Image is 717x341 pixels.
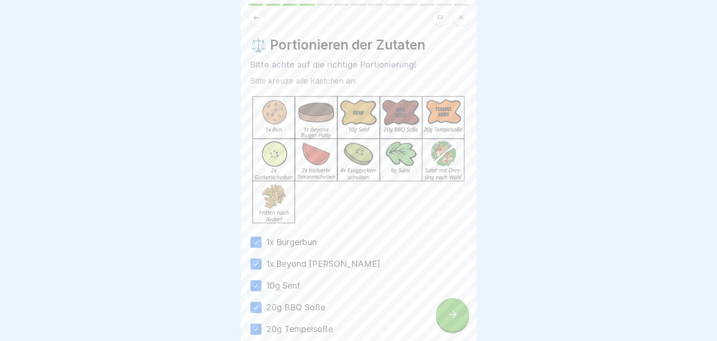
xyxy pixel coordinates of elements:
h4: ⚖️ Portionieren der Zutaten [250,37,467,53]
div: Bitte kreuze alle Kästchen an. [250,77,467,85]
p: Bitte achte auf die richtige Portionierung! [250,59,467,71]
label: 1x Beyond [PERSON_NAME] [266,258,380,270]
label: 1x Burgerbun [266,236,317,248]
label: 20g BBQ Soße [266,301,325,314]
label: 20g Tempelsoße [266,323,333,335]
label: 10g Senf [266,280,300,292]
